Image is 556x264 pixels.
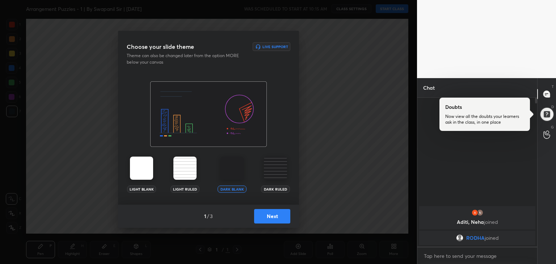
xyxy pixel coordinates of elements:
span: joined [484,218,498,225]
img: darkRuledTheme.359fb5fd.svg [264,157,287,180]
div: Dark Ruled [261,186,290,193]
p: Chat [417,78,441,97]
img: darkTheme.aa1caeba.svg [220,157,244,180]
p: G [551,124,554,130]
img: lightTheme.5bb83c5b.svg [130,157,153,180]
span: RODHA [466,235,485,241]
h4: 1 [204,212,206,220]
img: default.png [456,234,463,242]
h3: Choose your slide theme [127,42,194,51]
h6: Live Support [262,45,288,48]
p: Theme can also be changed later from the option MORE below your canvas [127,52,244,65]
p: D [551,104,554,110]
img: thumbnail.jpg [471,209,479,216]
h4: / [207,212,209,220]
button: Next [254,209,290,223]
img: darkThemeBanner.f801bae7.svg [150,81,267,147]
div: Light Blank [127,186,156,193]
div: Dark Blank [218,186,247,193]
h4: 3 [210,212,213,220]
p: T [552,84,554,89]
img: lightRuledTheme.002cd57a.svg [173,157,197,180]
span: joined [485,235,499,241]
p: Aditi, Neha [424,219,531,225]
div: grid [417,205,537,247]
img: thumbnail.jpg [476,209,484,216]
div: Light Ruled [170,186,199,193]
